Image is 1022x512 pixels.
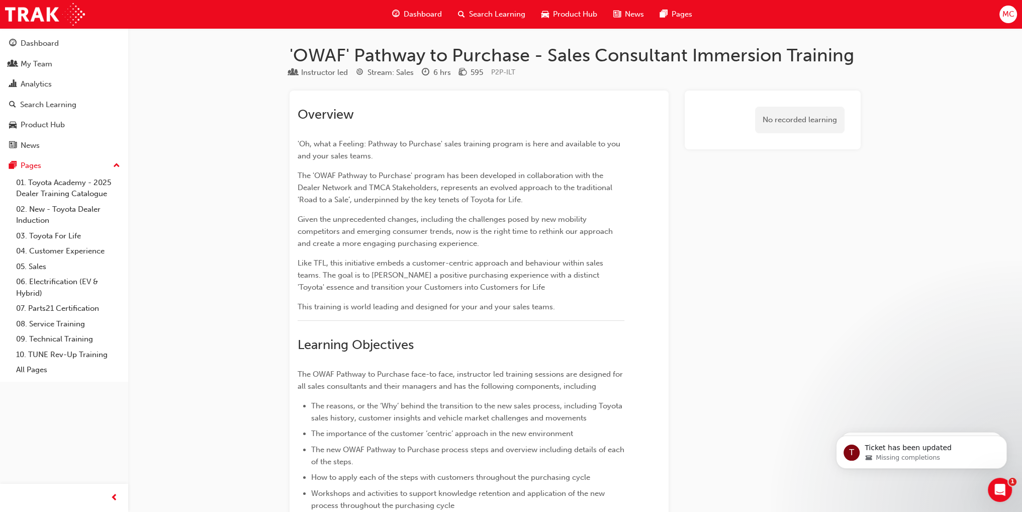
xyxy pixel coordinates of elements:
[672,9,692,20] span: Pages
[367,67,414,78] div: Stream: Sales
[988,478,1012,502] iframe: Intercom live chat
[384,4,450,25] a: guage-iconDashboard
[21,58,52,70] div: My Team
[12,274,124,301] a: 06. Electrification (EV & Hybrid)
[4,34,124,53] a: Dashboard
[652,4,700,25] a: pages-iconPages
[533,4,605,25] a: car-iconProduct Hub
[298,215,615,248] span: Given the unprecedented changes, including the challenges posed by new mobility competitors and e...
[311,401,624,422] span: The reasons, or the ‘Why’ behind the transition to the new sales process, including Toyota sales ...
[298,337,414,353] span: Learning Objectives
[12,331,124,347] a: 09. Technical Training
[12,202,124,228] a: 02. New - Toyota Dealer Induction
[4,96,124,114] a: Search Learning
[422,66,451,79] div: Duration
[4,75,124,94] a: Analytics
[821,414,1022,485] iframe: Intercom notifications message
[311,445,626,466] span: The new OWAF Pathway to Purchase process steps and overview including details of each of the steps.
[459,68,467,77] span: money-icon
[459,66,483,79] div: Price
[298,171,614,204] span: The 'OWAF Pathway to Purchase' program has been developed in collaboration with the Dealer Networ...
[12,243,124,259] a: 04. Customer Experience
[356,68,363,77] span: target-icon
[21,140,40,151] div: News
[471,67,483,78] div: 595
[458,8,465,21] span: search-icon
[298,107,354,122] span: Overview
[12,301,124,316] a: 07. Parts21 Certification
[4,32,124,156] button: DashboardMy TeamAnalyticsSearch LearningProduct HubNews
[1002,9,1014,20] span: MC
[21,160,41,172] div: Pages
[4,136,124,155] a: News
[290,66,348,79] div: Type
[9,101,16,110] span: search-icon
[404,9,442,20] span: Dashboard
[1008,478,1016,486] span: 1
[12,259,124,275] a: 05. Sales
[5,3,85,26] img: Trak
[9,80,17,89] span: chart-icon
[298,370,625,391] span: The OWAF Pathway to Purchase face-to face, instructor led training sessions are designed for all ...
[9,161,17,170] span: pages-icon
[469,9,525,20] span: Search Learning
[311,473,590,482] span: How to apply each of the steps with customers throughout the purchasing cycle
[298,302,555,311] span: This training is world leading and designed for your and your sales teams.
[4,116,124,134] a: Product Hub
[392,8,400,21] span: guage-icon
[12,362,124,378] a: All Pages
[450,4,533,25] a: search-iconSearch Learning
[290,68,297,77] span: learningResourceType_INSTRUCTOR_LED-icon
[491,68,515,76] span: Learning resource code
[356,66,414,79] div: Stream
[311,489,607,510] span: Workshops and activities to support knowledge retention and application of the new process throug...
[553,9,597,20] span: Product Hub
[613,8,621,21] span: news-icon
[12,347,124,363] a: 10. TUNE Rev-Up Training
[298,139,622,160] span: 'Oh, what a Feeling: Pathway to Purchase' sales training program is here and available to you and...
[113,159,120,173] span: up-icon
[301,67,348,78] div: Instructor led
[21,119,65,131] div: Product Hub
[20,99,76,111] div: Search Learning
[12,316,124,332] a: 08. Service Training
[9,141,17,150] span: news-icon
[12,228,124,244] a: 03. Toyota For Life
[21,38,59,49] div: Dashboard
[999,6,1017,23] button: MC
[9,39,17,48] span: guage-icon
[9,60,17,69] span: people-icon
[4,55,124,73] a: My Team
[660,8,668,21] span: pages-icon
[4,156,124,175] button: Pages
[422,68,429,77] span: clock-icon
[290,44,861,66] h1: 'OWAF' Pathway to Purchase - Sales Consultant Immersion Training
[111,492,118,504] span: prev-icon
[605,4,652,25] a: news-iconNews
[541,8,549,21] span: car-icon
[625,9,644,20] span: News
[311,429,573,438] span: The importance of the customer ‘centric’ approach in the new environment
[755,107,845,133] div: No recorded learning
[433,67,451,78] div: 6 hrs
[21,78,52,90] div: Analytics
[298,259,605,292] span: Like TFL, this initiative embeds a customer-centric approach and behaviour within sales teams. Th...
[9,121,17,130] span: car-icon
[12,175,124,202] a: 01. Toyota Academy - 2025 Dealer Training Catalogue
